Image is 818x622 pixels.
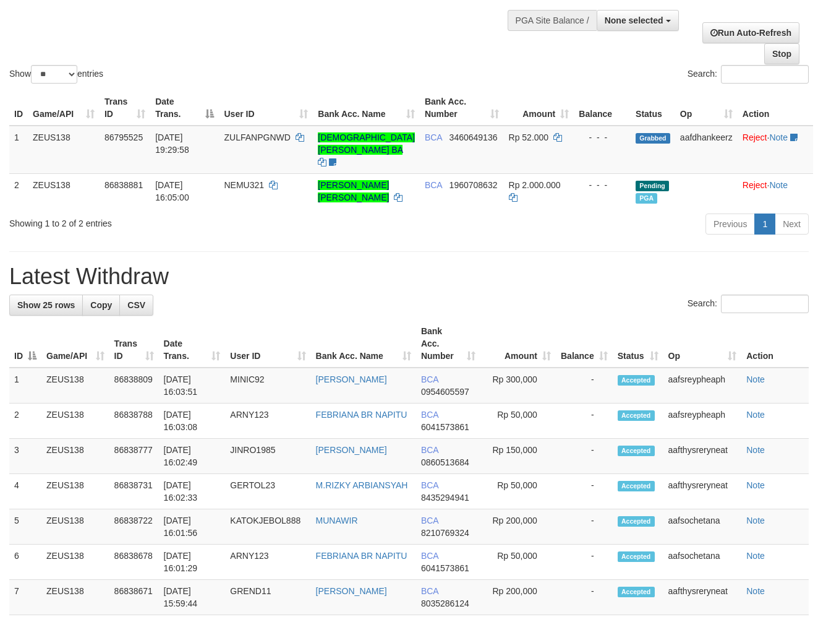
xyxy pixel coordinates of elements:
a: MUNAWIR [316,516,358,525]
span: CSV [127,300,145,310]
span: Copy 1960708632 to clipboard [449,180,498,190]
span: Copy 0954605597 to clipboard [421,387,469,397]
a: Note [746,586,765,596]
th: Bank Acc. Number: activate to sort column ascending [416,320,480,368]
td: 86838678 [109,545,159,580]
th: Op: activate to sort column ascending [663,320,742,368]
td: Rp 50,000 [480,474,556,509]
span: None selected [605,15,663,25]
span: Rp 52.000 [509,132,549,142]
th: Bank Acc. Number: activate to sort column ascending [420,90,504,126]
td: 2 [9,404,41,439]
a: CSV [119,295,153,316]
span: ZULFANPGNWD [224,132,290,142]
span: Show 25 rows [17,300,75,310]
a: Note [746,516,765,525]
td: Rp 150,000 [480,439,556,474]
td: ZEUS138 [41,509,109,545]
td: ZEUS138 [28,126,100,174]
td: - [556,509,613,545]
a: M.RIZKY ARBIANSYAH [316,480,408,490]
td: 86838671 [109,580,159,615]
td: - [556,580,613,615]
th: Bank Acc. Name: activate to sort column ascending [313,90,420,126]
a: [PERSON_NAME] [316,445,387,455]
span: Accepted [618,375,655,386]
td: ARNY123 [225,545,310,580]
td: ZEUS138 [41,545,109,580]
a: Next [775,214,809,235]
td: aafsreypheaph [663,368,742,404]
span: BCA [421,480,438,490]
td: 3 [9,439,41,474]
span: BCA [421,551,438,561]
td: aafdhankeerz [675,126,738,174]
td: ZEUS138 [41,439,109,474]
span: BCA [425,132,442,142]
td: Rp 200,000 [480,580,556,615]
a: Show 25 rows [9,295,83,316]
a: FEBRIANA BR NAPITU [316,551,407,561]
td: GREND11 [225,580,310,615]
span: Copy 3460649136 to clipboard [449,132,498,142]
span: Copy 6041573861 to clipboard [421,563,469,573]
td: ZEUS138 [28,173,100,209]
td: Rp 300,000 [480,368,556,404]
td: aafthysreryneat [663,474,742,509]
a: Run Auto-Refresh [702,22,799,43]
th: User ID: activate to sort column ascending [219,90,313,126]
td: aafsreypheaph [663,404,742,439]
th: ID: activate to sort column descending [9,320,41,368]
span: Copy 0860513684 to clipboard [421,457,469,467]
span: Copy [90,300,112,310]
div: Showing 1 to 2 of 2 entries [9,212,331,230]
span: Pending [636,181,669,191]
td: - [556,545,613,580]
td: [DATE] 16:03:08 [159,404,226,439]
a: Reject [743,180,767,190]
td: [DATE] 16:02:49 [159,439,226,474]
span: BCA [421,516,438,525]
a: Note [746,551,765,561]
span: Accepted [618,481,655,491]
td: 86838722 [109,509,159,545]
td: Rp 50,000 [480,545,556,580]
th: Status: activate to sort column ascending [613,320,663,368]
input: Search: [721,65,809,84]
label: Show entries [9,65,103,84]
span: Accepted [618,516,655,527]
th: Trans ID: activate to sort column ascending [109,320,159,368]
td: 4 [9,474,41,509]
span: Copy 8435294941 to clipboard [421,493,469,503]
a: FEBRIANA BR NAPITU [316,410,407,420]
span: Copy 8210769324 to clipboard [421,528,469,538]
td: 86838777 [109,439,159,474]
td: 1 [9,368,41,404]
td: - [556,439,613,474]
th: Action [741,320,809,368]
td: 6 [9,545,41,580]
td: ZEUS138 [41,474,109,509]
th: Op: activate to sort column ascending [675,90,738,126]
th: Balance [574,90,631,126]
span: Copy 6041573861 to clipboard [421,422,469,432]
span: BCA [421,410,438,420]
td: - [556,404,613,439]
a: Stop [764,43,799,64]
span: Accepted [618,410,655,421]
td: ARNY123 [225,404,310,439]
td: MINIC92 [225,368,310,404]
select: Showentries [31,65,77,84]
a: Note [769,180,788,190]
td: 7 [9,580,41,615]
a: [PERSON_NAME] [316,374,387,384]
span: NEMU321 [224,180,264,190]
span: Grabbed [636,133,670,144]
td: ZEUS138 [41,404,109,439]
td: [DATE] 16:02:33 [159,474,226,509]
a: [DEMOGRAPHIC_DATA][PERSON_NAME] BA [318,132,415,155]
td: ZEUS138 [41,368,109,404]
td: aafthysreryneat [663,439,742,474]
td: 2 [9,173,28,209]
td: 1 [9,126,28,174]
